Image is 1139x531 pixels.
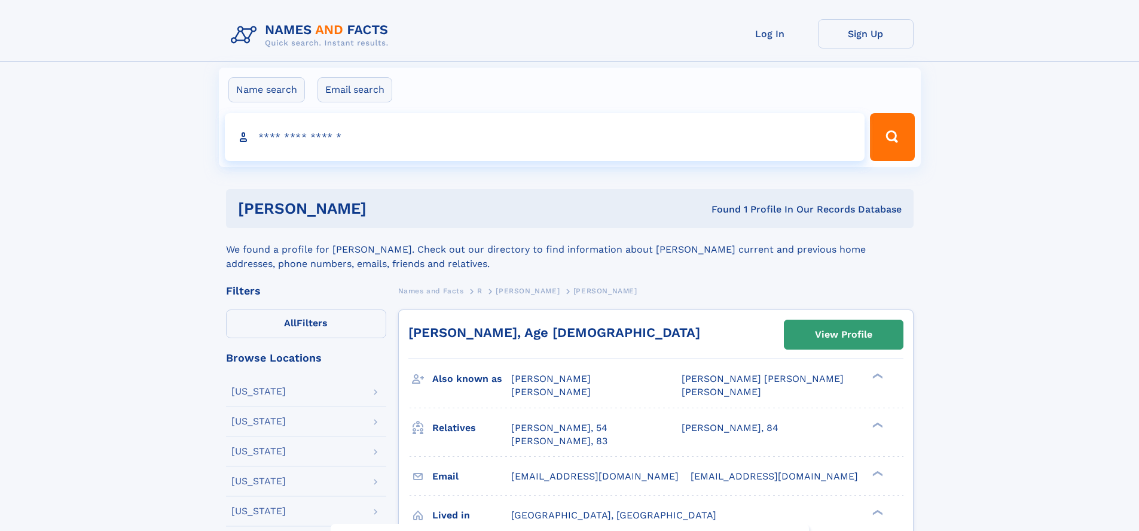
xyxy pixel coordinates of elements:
h1: [PERSON_NAME] [238,201,539,216]
div: Found 1 Profile In Our Records Database [539,203,902,216]
a: [PERSON_NAME] [496,283,560,298]
div: [US_STATE] [231,447,286,456]
img: Logo Names and Facts [226,19,398,51]
button: Search Button [870,113,914,161]
a: Names and Facts [398,283,464,298]
div: We found a profile for [PERSON_NAME]. Check out our directory to find information about [PERSON_N... [226,228,914,271]
div: ❯ [869,508,884,516]
div: [US_STATE] [231,387,286,396]
span: [PERSON_NAME] [496,287,560,295]
div: [US_STATE] [231,477,286,486]
a: [PERSON_NAME], 84 [682,421,778,435]
a: [PERSON_NAME], 54 [511,421,607,435]
a: R [477,283,483,298]
span: R [477,287,483,295]
div: Filters [226,286,386,296]
span: [PERSON_NAME] [511,386,591,398]
h3: Lived in [432,505,511,526]
div: [US_STATE] [231,417,286,426]
div: View Profile [815,321,872,348]
a: View Profile [784,320,903,349]
a: [PERSON_NAME], 83 [511,435,607,448]
span: [PERSON_NAME] [PERSON_NAME] [682,373,844,384]
span: [PERSON_NAME] [682,386,761,398]
span: [EMAIL_ADDRESS][DOMAIN_NAME] [511,471,679,482]
span: All [284,317,297,329]
div: ❯ [869,469,884,477]
div: ❯ [869,372,884,380]
h3: Relatives [432,418,511,438]
a: Sign Up [818,19,914,48]
span: [GEOGRAPHIC_DATA], [GEOGRAPHIC_DATA] [511,509,716,521]
label: Name search [228,77,305,102]
span: [PERSON_NAME] [573,287,637,295]
div: ❯ [869,421,884,429]
h3: Also known as [432,369,511,389]
span: [EMAIL_ADDRESS][DOMAIN_NAME] [691,471,858,482]
label: Filters [226,310,386,338]
h3: Email [432,466,511,487]
a: [PERSON_NAME], Age [DEMOGRAPHIC_DATA] [408,325,700,340]
div: Browse Locations [226,353,386,363]
div: [US_STATE] [231,506,286,516]
a: Log In [722,19,818,48]
label: Email search [317,77,392,102]
span: [PERSON_NAME] [511,373,591,384]
input: search input [225,113,865,161]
